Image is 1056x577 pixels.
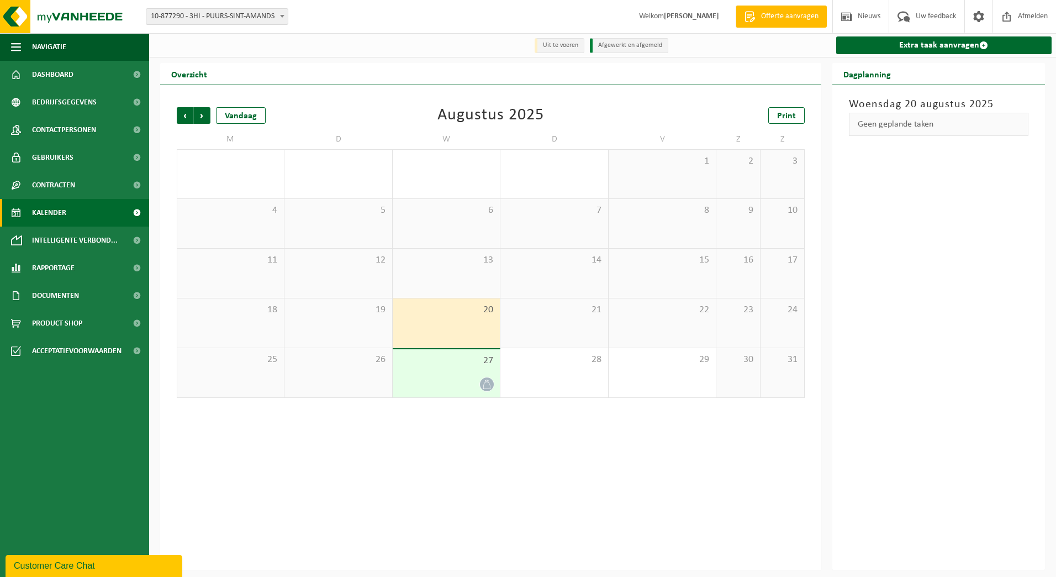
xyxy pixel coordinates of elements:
[722,354,754,366] span: 30
[160,63,218,85] h2: Overzicht
[32,310,82,337] span: Product Shop
[849,113,1029,136] div: Geen geplande taken
[716,129,761,149] td: Z
[398,254,494,266] span: 13
[664,12,719,20] strong: [PERSON_NAME]
[177,129,284,149] td: M
[32,116,96,144] span: Contactpersonen
[736,6,827,28] a: Offerte aanvragen
[614,304,710,316] span: 22
[722,304,754,316] span: 23
[290,204,386,217] span: 5
[766,354,799,366] span: 31
[506,304,602,316] span: 21
[535,38,584,53] li: Uit te voeren
[832,63,902,85] h2: Dagplanning
[284,129,392,149] td: D
[590,38,668,53] li: Afgewerkt en afgemeld
[761,129,805,149] td: Z
[506,254,602,266] span: 14
[722,204,754,217] span: 9
[183,204,278,217] span: 4
[777,112,796,120] span: Print
[194,107,210,124] span: Volgende
[500,129,608,149] td: D
[177,107,193,124] span: Vorige
[32,144,73,171] span: Gebruikers
[398,355,494,367] span: 27
[183,354,278,366] span: 25
[32,33,66,61] span: Navigatie
[766,304,799,316] span: 24
[32,88,97,116] span: Bedrijfsgegevens
[506,354,602,366] span: 28
[609,129,716,149] td: V
[836,36,1052,54] a: Extra taak aanvragen
[216,107,266,124] div: Vandaag
[398,304,494,316] span: 20
[766,254,799,266] span: 17
[849,96,1029,113] h3: Woensdag 20 augustus 2025
[32,61,73,88] span: Dashboard
[768,107,805,124] a: Print
[32,337,122,365] span: Acceptatievoorwaarden
[398,204,494,217] span: 6
[290,354,386,366] span: 26
[506,204,602,217] span: 7
[614,204,710,217] span: 8
[393,129,500,149] td: W
[32,171,75,199] span: Contracten
[722,254,754,266] span: 16
[614,254,710,266] span: 15
[32,254,75,282] span: Rapportage
[183,304,278,316] span: 18
[6,553,184,577] iframe: chat widget
[758,11,821,22] span: Offerte aanvragen
[146,8,288,25] span: 10-877290 - 3HI - PUURS-SINT-AMANDS
[146,9,288,24] span: 10-877290 - 3HI - PUURS-SINT-AMANDS
[766,204,799,217] span: 10
[183,254,278,266] span: 11
[766,155,799,167] span: 3
[32,227,118,254] span: Intelligente verbond...
[437,107,544,124] div: Augustus 2025
[614,155,710,167] span: 1
[614,354,710,366] span: 29
[32,282,79,310] span: Documenten
[290,254,386,266] span: 12
[290,304,386,316] span: 19
[722,155,754,167] span: 2
[32,199,66,227] span: Kalender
